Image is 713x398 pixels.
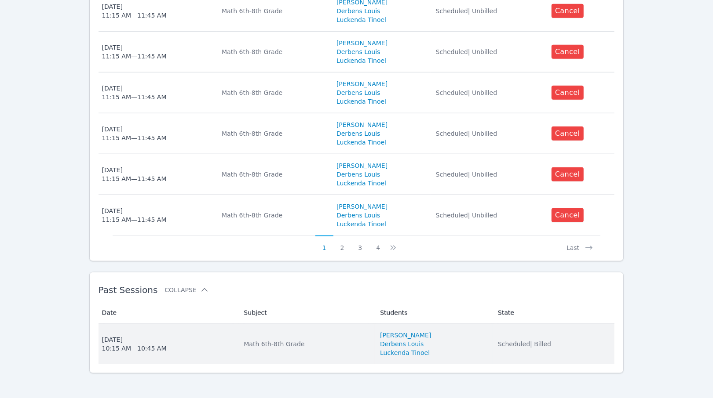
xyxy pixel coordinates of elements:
a: Luckenda Tinoel [336,56,386,65]
a: Luckenda Tinoel [336,15,386,24]
div: Math 6th-8th Grade [222,7,326,15]
div: [DATE] 11:15 AM — 11:45 AM [102,84,167,101]
button: Cancel [552,4,584,18]
button: Cancel [552,167,584,181]
button: Cancel [552,45,584,59]
span: Scheduled | Unbilled [436,130,497,137]
button: 4 [369,235,387,252]
div: Math 6th-8th Grade [222,129,326,138]
tr: [DATE]11:15 AM—11:45 AMMath 6th-8th Grade[PERSON_NAME]Derbens LouisLuckenda TinoelScheduled| Unbi... [99,154,615,195]
div: Math 6th-8th Grade [222,211,326,220]
span: Scheduled | Unbilled [436,89,497,96]
div: [DATE] 10:15 AM — 10:45 AM [102,335,167,353]
div: Math 6th-8th Grade [222,47,326,56]
div: Math 6th-8th Grade [222,170,326,179]
span: Scheduled | Unbilled [436,171,497,178]
button: Cancel [552,127,584,141]
a: [PERSON_NAME] [336,80,388,88]
button: Collapse [165,286,208,294]
div: [DATE] 11:15 AM — 11:45 AM [102,2,167,20]
button: Cancel [552,208,584,222]
div: [DATE] 11:15 AM — 11:45 AM [102,166,167,183]
a: Derbens Louis [336,88,380,97]
a: Luckenda Tinoel [336,138,386,147]
a: Derbens Louis [336,7,380,15]
th: Date [99,302,239,324]
span: Scheduled | Unbilled [436,212,497,219]
div: Math 6th-8th Grade [222,88,326,97]
button: 1 [315,235,333,252]
button: Cancel [552,86,584,100]
tr: [DATE]11:15 AM—11:45 AMMath 6th-8th Grade[PERSON_NAME]Derbens LouisLuckenda TinoelScheduled| Unbi... [99,72,615,113]
a: Luckenda Tinoel [336,97,386,106]
a: Luckenda Tinoel [380,348,430,357]
div: [DATE] 11:15 AM — 11:45 AM [102,125,167,142]
div: [DATE] 11:15 AM — 11:45 AM [102,206,167,224]
span: Scheduled | Billed [498,340,551,347]
tr: [DATE]11:15 AM—11:45 AMMath 6th-8th Grade[PERSON_NAME]Derbens LouisLuckenda TinoelScheduled| Unbi... [99,32,615,72]
tr: [DATE]10:15 AM—10:45 AMMath 6th-8th Grade[PERSON_NAME]Derbens LouisLuckenda TinoelScheduled| Billed [99,324,615,364]
span: Scheduled | Unbilled [436,7,497,14]
span: Past Sessions [99,285,158,295]
div: [DATE] 11:15 AM — 11:45 AM [102,43,167,61]
a: [PERSON_NAME] [336,120,388,129]
a: Derbens Louis [336,170,380,179]
a: Luckenda Tinoel [336,220,386,228]
tr: [DATE]11:15 AM—11:45 AMMath 6th-8th Grade[PERSON_NAME]Derbens LouisLuckenda TinoelScheduled| Unbi... [99,195,615,235]
a: Derbens Louis [336,47,380,56]
tr: [DATE]11:15 AM—11:45 AMMath 6th-8th Grade[PERSON_NAME]Derbens LouisLuckenda TinoelScheduled| Unbi... [99,113,615,154]
th: Students [375,302,493,324]
a: Luckenda Tinoel [336,179,386,188]
div: Math 6th-8th Grade [244,340,369,348]
button: 3 [351,235,369,252]
th: Subject [238,302,375,324]
button: 2 [333,235,351,252]
a: [PERSON_NAME] [336,39,388,47]
a: Derbens Louis [336,129,380,138]
span: Scheduled | Unbilled [436,48,497,55]
a: [PERSON_NAME] [336,202,388,211]
button: Last [559,235,600,252]
a: Derbens Louis [380,340,424,348]
a: [PERSON_NAME] [380,331,431,340]
a: [PERSON_NAME] [336,161,388,170]
th: State [493,302,614,324]
a: Derbens Louis [336,211,380,220]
